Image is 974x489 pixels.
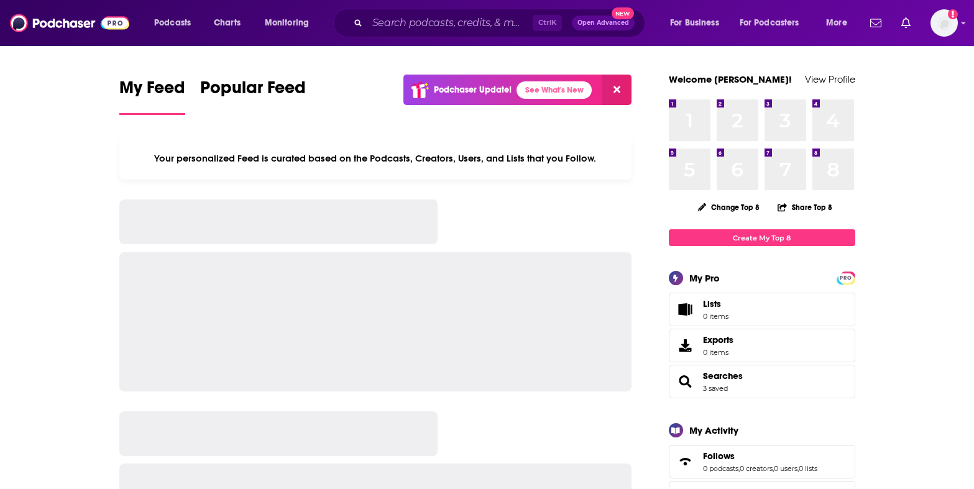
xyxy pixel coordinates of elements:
span: Exports [703,334,733,345]
span: Lists [703,298,721,309]
span: My Feed [119,77,185,106]
span: Lists [673,301,698,318]
div: Search podcasts, credits, & more... [345,9,657,37]
svg: Add a profile image [948,9,958,19]
span: Follows [669,445,855,478]
span: Searches [669,365,855,398]
a: Exports [669,329,855,362]
button: Share Top 8 [777,195,833,219]
span: For Podcasters [740,14,799,32]
span: For Business [670,14,719,32]
button: Change Top 8 [691,199,768,215]
span: Open Advanced [577,20,629,26]
div: My Activity [689,424,738,436]
span: 0 items [703,348,733,357]
a: Searches [703,370,743,382]
span: New [612,7,634,19]
a: Welcome [PERSON_NAME]! [669,73,792,85]
span: Monitoring [265,14,309,32]
a: 3 saved [703,384,728,393]
span: 0 items [703,312,728,321]
a: 0 lists [799,464,817,473]
a: Create My Top 8 [669,229,855,246]
button: open menu [256,13,325,33]
a: Show notifications dropdown [865,12,886,34]
button: open menu [661,13,735,33]
span: Lists [703,298,728,309]
span: Ctrl K [533,15,562,31]
span: , [773,464,774,473]
button: open menu [817,13,863,33]
a: My Feed [119,77,185,115]
button: open menu [145,13,207,33]
a: 0 creators [740,464,773,473]
p: Podchaser Update! [434,85,512,95]
span: Popular Feed [200,77,306,106]
a: Show notifications dropdown [896,12,916,34]
img: User Profile [930,9,958,37]
a: Follows [703,450,817,462]
button: open menu [732,13,817,33]
a: Follows [673,453,698,470]
input: Search podcasts, credits, & more... [367,13,533,33]
a: 0 users [774,464,797,473]
span: PRO [838,273,853,283]
a: PRO [838,273,853,282]
div: Your personalized Feed is curated based on the Podcasts, Creators, Users, and Lists that you Follow. [119,137,632,180]
span: Charts [214,14,241,32]
a: Searches [673,373,698,390]
a: See What's New [517,81,592,99]
span: Follows [703,450,735,462]
img: Podchaser - Follow, Share and Rate Podcasts [10,11,129,35]
a: Lists [669,293,855,326]
button: Open AdvancedNew [572,16,635,30]
span: Logged in as WE_Broadcast1 [930,9,958,37]
a: View Profile [805,73,855,85]
div: My Pro [689,272,720,284]
span: More [826,14,847,32]
span: Podcasts [154,14,191,32]
button: Show profile menu [930,9,958,37]
span: , [797,464,799,473]
span: Exports [673,337,698,354]
a: 0 podcasts [703,464,738,473]
span: , [738,464,740,473]
a: Popular Feed [200,77,306,115]
a: Charts [206,13,248,33]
